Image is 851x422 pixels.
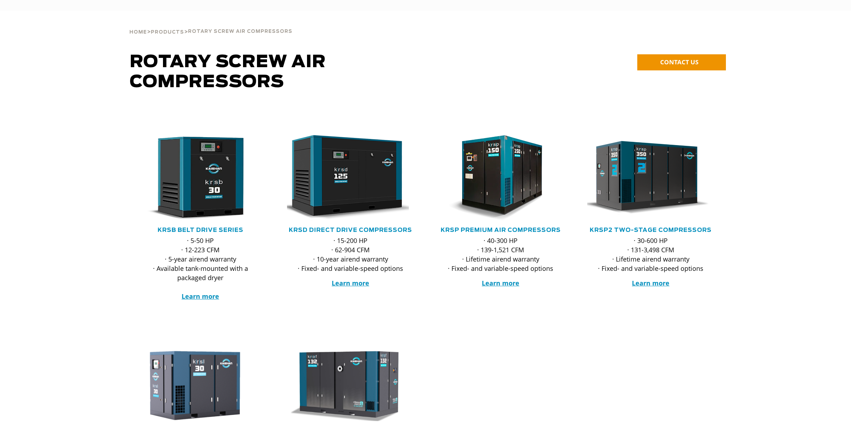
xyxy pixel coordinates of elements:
[151,29,184,35] a: Products
[332,279,369,287] a: Learn more
[158,227,243,233] a: KRSB Belt Drive Series
[182,292,219,301] a: Learn more
[590,227,712,233] a: KRSP2 Two-Stage Compressors
[637,54,726,70] a: CONTACT US
[130,54,326,91] span: Rotary Screw Air Compressors
[151,30,184,35] span: Products
[137,135,264,221] div: krsb30
[432,135,559,221] img: krsp150
[437,135,564,221] div: krsp150
[129,29,147,35] a: Home
[632,279,669,287] a: Learn more
[289,227,412,233] a: KRSD Direct Drive Compressors
[287,236,414,273] p: · 15-200 HP · 62-904 CFM · 10-year airend warranty · Fixed- and variable-speed options
[441,227,561,233] a: KRSP Premium Air Compressors
[188,29,292,34] span: Rotary Screw Air Compressors
[282,135,409,221] img: krsd125
[582,135,709,221] img: krsp350
[282,349,409,422] img: krof132
[132,349,259,422] img: krsl30
[287,135,414,221] div: krsd125
[137,349,264,422] div: krsl30
[437,236,564,273] p: · 40-300 HP · 139-1,521 CFM · Lifetime airend warranty · Fixed- and variable-speed options
[129,30,147,35] span: Home
[587,236,714,273] p: · 30-600 HP · 131-3,498 CFM · Lifetime airend warranty · Fixed- and variable-speed options
[137,236,264,301] p: · 5-50 HP · 12-223 CFM · 5-year airend warranty · Available tank-mounted with a packaged dryer
[287,349,414,422] div: krof132
[132,135,259,221] img: krsb30
[482,279,519,287] a: Learn more
[129,11,292,38] div: > >
[660,58,698,66] span: CONTACT US
[587,135,714,221] div: krsp350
